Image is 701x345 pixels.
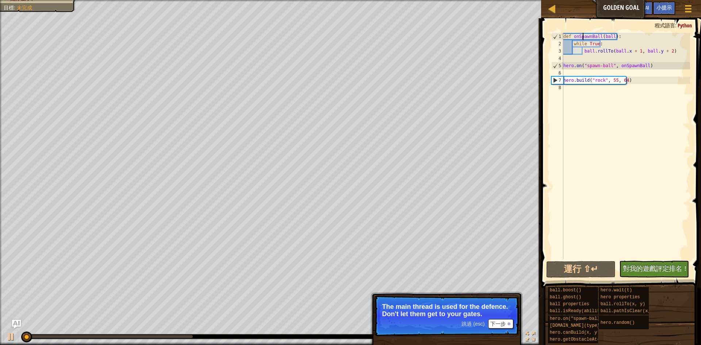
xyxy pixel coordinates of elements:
[551,47,563,55] div: 3
[552,62,563,69] div: 5
[552,33,563,40] div: 1
[552,77,563,84] div: 7
[679,1,697,19] button: 顯示遊戲選單
[619,261,689,277] button: 對我的遊戲評定排名！
[4,5,14,11] span: 目標
[382,303,512,318] p: The main thread is used for the defence. Don't let them get to your gates.
[550,330,600,335] span: hero.canBuild(x, y)
[550,288,581,293] span: ball.boost()
[551,69,563,77] div: 6
[637,4,649,11] span: Ask AI
[678,22,692,29] span: Python
[12,320,21,329] button: Ask AI
[656,4,672,11] span: 小提示
[601,302,645,307] span: ball.rollTo(x, y)
[550,316,613,321] span: hero.on("spawn-ball", f)
[550,308,605,314] span: ball.isReady(ability)
[601,295,640,300] span: hero properties
[461,321,484,327] span: 跳過 (esc)
[14,5,17,11] span: :
[633,1,653,15] button: Ask AI
[546,261,616,278] button: 運行 ⇧↵
[551,40,563,47] div: 2
[601,288,632,293] span: hero.wait(t)
[601,320,635,325] span: hero.random()
[17,5,32,11] span: 未完成
[675,22,678,29] span: :
[551,84,563,91] div: 8
[551,55,563,62] div: 4
[601,308,658,314] span: ball.pathIsClear(x, y)
[523,330,537,345] button: 切換全螢幕
[623,264,689,273] span: 對我的遊戲評定排名！
[550,302,589,307] span: ball properties
[655,22,675,29] span: 程式語言
[488,319,513,329] button: 下一步
[550,323,616,328] span: [DOMAIN_NAME](type, x, y)
[4,330,18,345] button: Ctrl + P: Play
[550,337,613,342] span: hero.getObstacleAt(x, y)
[550,295,581,300] span: ball.ghost()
